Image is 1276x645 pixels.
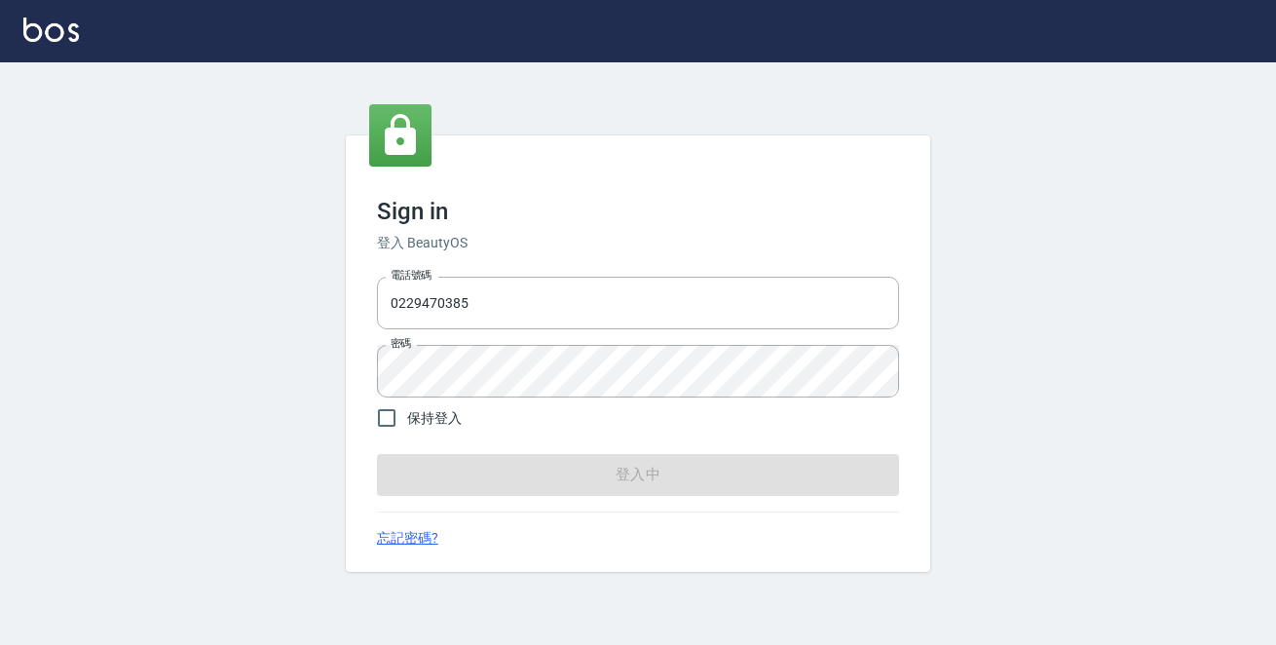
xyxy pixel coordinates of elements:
[391,336,411,351] label: 密碼
[377,528,438,549] a: 忘記密碼?
[23,18,79,42] img: Logo
[391,268,432,283] label: 電話號碼
[377,233,899,253] h6: 登入 BeautyOS
[377,198,899,225] h3: Sign in
[407,408,462,429] span: 保持登入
